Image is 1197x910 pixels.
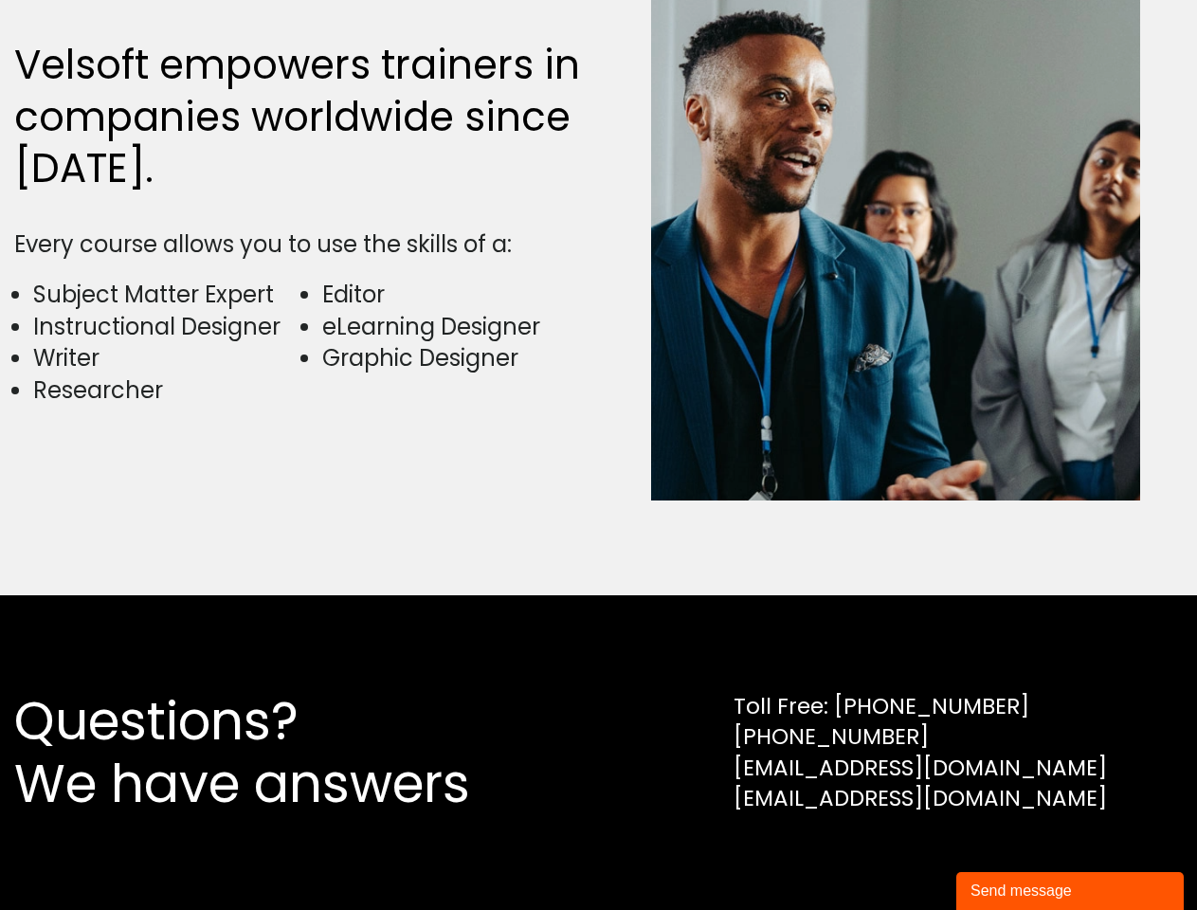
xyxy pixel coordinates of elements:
[33,279,299,311] li: Subject Matter Expert
[14,228,589,261] div: Every course allows you to use the skills of a:
[322,342,589,374] li: Graphic Designer
[33,342,299,374] li: Writer
[322,279,589,311] li: Editor
[322,311,589,343] li: eLearning Designer
[14,40,589,195] h2: Velsoft empowers trainers in companies worldwide since [DATE].
[956,868,1188,910] iframe: chat widget
[734,691,1107,813] div: Toll Free: [PHONE_NUMBER] [PHONE_NUMBER] [EMAIL_ADDRESS][DOMAIN_NAME] [EMAIL_ADDRESS][DOMAIN_NAME]
[33,374,299,407] li: Researcher
[33,311,299,343] li: Instructional Designer
[14,690,538,815] h2: Questions? We have answers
